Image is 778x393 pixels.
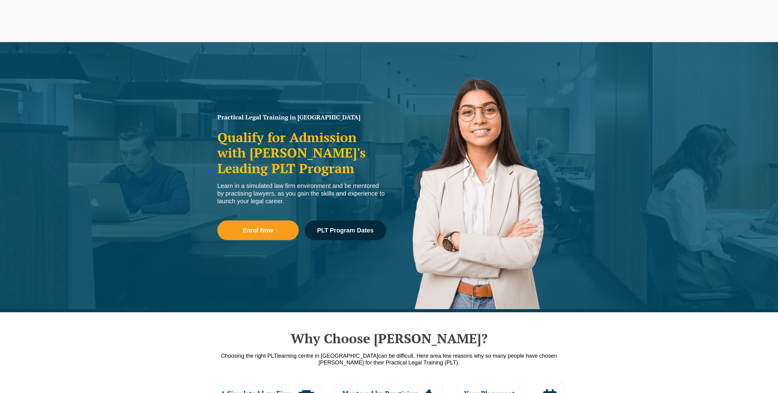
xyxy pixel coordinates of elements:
span: Choosing the right PLT [221,353,277,359]
h2: Qualify for Admission with [PERSON_NAME]'s Leading PLT Program [217,130,386,176]
a: Enrol Now [217,220,299,240]
span: PLT Program Dates [317,227,374,233]
p: a few reasons why so many people have chosen [PERSON_NAME] for their Practical Legal Training (PLT). [214,352,564,366]
h1: Practical Legal Training in [GEOGRAPHIC_DATA] [217,114,386,120]
div: Learn in a simulated law firm environment and be mentored by practising lawyers, as you gain the ... [217,182,386,205]
a: PLT Program Dates [305,220,386,240]
span: Enrol Now [243,227,273,233]
span: learning centre in [GEOGRAPHIC_DATA] [277,353,378,359]
span: can be difficult. Here are [378,353,438,359]
h2: Why Choose [PERSON_NAME]? [214,331,564,346]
